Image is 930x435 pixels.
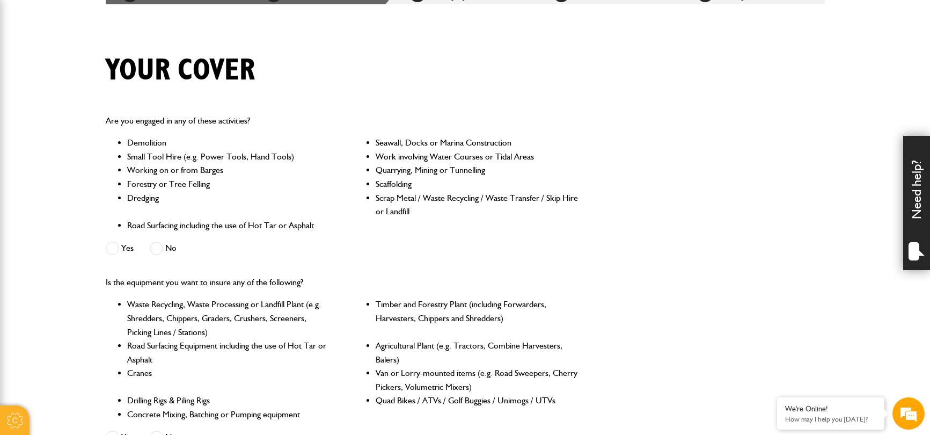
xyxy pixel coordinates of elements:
[376,163,579,177] li: Quarrying, Mining or Tunnelling
[376,394,579,408] li: Quad Bikes / ATVs / Golf Buggies / Unimogs / UTVs
[106,53,255,89] h1: Your cover
[785,404,876,414] div: We're Online!
[903,136,930,270] div: Need help?
[376,339,579,366] li: Agricultural Plant (e.g. Tractors, Combine Harvesters, Balers)
[376,298,579,339] li: Timber and Forestry Plant (including Forwarders, Harvesters, Chippers and Shredders)
[106,114,580,128] p: Are you engaged in any of these activities?
[127,408,331,422] li: Concrete Mixing, Batching or Pumping equipment
[127,191,331,219] li: Dredging
[127,163,331,177] li: Working on or from Barges
[127,298,331,339] li: Waste Recycling, Waste Processing or Landfill Plant (e.g. Shredders, Chippers, Graders, Crushers,...
[376,136,579,150] li: Seawall, Docks or Marina Construction
[127,339,331,366] li: Road Surfacing Equipment including the use of Hot Tar or Asphalt
[376,177,579,191] li: Scaffolding
[127,394,331,408] li: Drilling Rigs & Piling Rigs
[785,415,876,423] p: How may I help you today?
[127,177,331,191] li: Forestry or Tree Felling
[127,219,331,233] li: Road Surfacing including the use of Hot Tar or Asphalt
[127,150,331,164] li: Small Tool Hire (e.g. Power Tools, Hand Tools)
[376,366,579,394] li: Van or Lorry-mounted items (e.g. Road Sweepers, Cherry Pickers, Volumetric Mixers)
[127,366,331,394] li: Cranes
[150,242,177,255] label: No
[376,191,579,219] li: Scrap Metal / Waste Recycling / Waste Transfer / Skip Hire or Landfill
[127,136,331,150] li: Demolition
[376,150,579,164] li: Work involving Water Courses or Tidal Areas
[106,275,580,289] p: Is the equipment you want to insure any of the following?
[106,242,134,255] label: Yes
